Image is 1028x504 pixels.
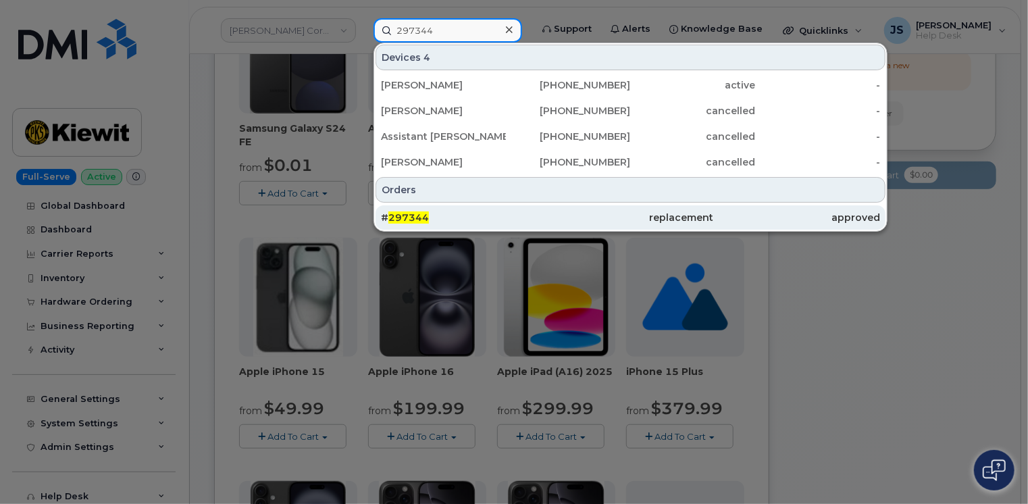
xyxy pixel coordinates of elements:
a: [PERSON_NAME][PHONE_NUMBER]cancelled- [376,150,885,174]
div: [PHONE_NUMBER] [506,104,631,118]
div: Assistant [PERSON_NAME] [381,130,506,143]
div: [PERSON_NAME] [381,104,506,118]
div: [PERSON_NAME] [381,78,506,92]
a: #297344replacementapproved [376,205,885,230]
a: [PERSON_NAME][PHONE_NUMBER]cancelled- [376,99,885,123]
div: replacement [547,211,713,224]
img: Open chat [983,459,1006,481]
div: active [631,78,756,92]
div: Devices [376,45,885,70]
div: - [755,78,880,92]
div: approved [714,211,880,224]
div: [PHONE_NUMBER] [506,155,631,169]
span: 4 [423,51,430,64]
div: [PHONE_NUMBER] [506,78,631,92]
div: - [755,155,880,169]
div: [PERSON_NAME] [381,155,506,169]
div: [PHONE_NUMBER] [506,130,631,143]
div: # [381,211,547,224]
div: Orders [376,177,885,203]
a: Assistant [PERSON_NAME][PHONE_NUMBER]cancelled- [376,124,885,149]
a: [PERSON_NAME][PHONE_NUMBER]active- [376,73,885,97]
span: 297344 [388,211,429,224]
div: - [755,104,880,118]
div: cancelled [631,104,756,118]
div: cancelled [631,155,756,169]
input: Find something... [374,18,522,43]
div: cancelled [631,130,756,143]
div: - [755,130,880,143]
